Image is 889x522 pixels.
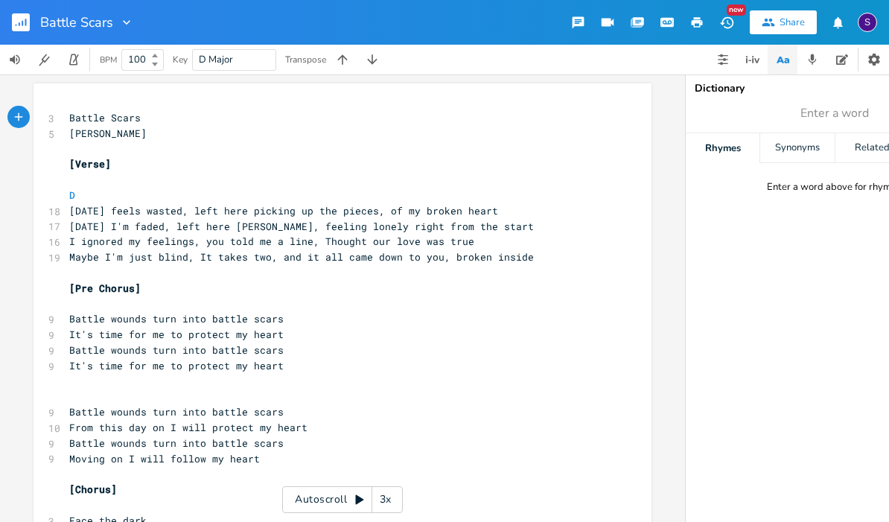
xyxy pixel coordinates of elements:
[69,343,284,357] span: Battle wounds turn into battle scars
[69,421,308,434] span: From this day on I will protect my heart
[780,16,805,29] div: Share
[40,16,113,29] span: Battle Scars
[686,133,759,163] div: Rhymes
[69,312,284,325] span: Battle wounds turn into battle scars
[69,483,117,496] span: [Chorus]
[69,359,284,372] span: It's time for me to protect my heart
[69,111,141,124] span: Battle Scars
[69,328,284,341] span: It's time for me to protect my heart
[69,452,260,465] span: Moving on I will follow my heart
[760,133,834,163] div: Synonyms
[858,5,877,39] button: S
[712,9,742,36] button: New
[800,105,869,122] span: Enter a word
[69,281,141,295] span: [Pre Chorus]
[69,220,534,233] span: [DATE] I'm faded, left here [PERSON_NAME], feeling lonely right from the start
[727,4,746,16] div: New
[69,157,111,171] span: [Verse]
[372,486,399,513] div: 3x
[199,53,233,66] span: D Major
[69,235,474,248] span: I ignored my feelings, you told me a line, Thought our love was true
[69,405,284,418] span: Battle wounds turn into battle scars
[282,486,403,513] div: Autoscroll
[173,55,188,64] div: Key
[69,204,498,217] span: [DATE] feels wasted, left here picking up the pieces, of my broken heart
[69,250,534,264] span: Maybe I'm just blind, It takes two, and it all came down to you, broken inside
[69,188,75,202] span: D
[69,436,284,450] span: Battle wounds turn into battle scars
[858,13,877,32] div: sebrinabarronsmusic
[100,56,117,64] div: BPM
[69,127,147,140] span: [PERSON_NAME]
[285,55,326,64] div: Transpose
[750,10,817,34] button: Share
